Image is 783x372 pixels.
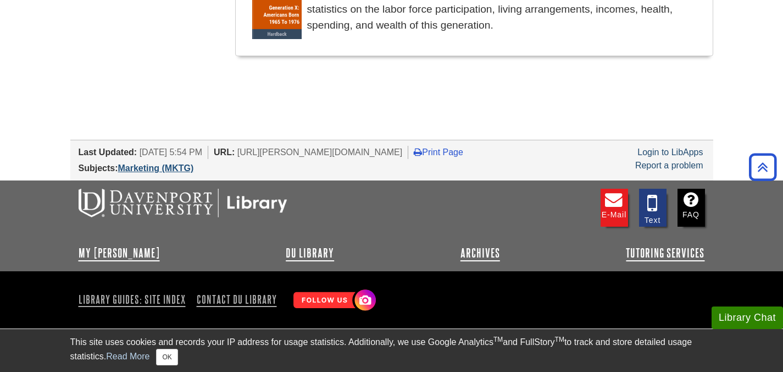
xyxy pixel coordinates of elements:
[214,147,235,157] span: URL:
[745,160,780,174] a: Back to Top
[192,290,281,309] a: Contact DU Library
[626,247,704,260] a: Tutoring Services
[156,349,177,365] button: Close
[601,189,628,227] a: E-mail
[79,147,137,157] span: Last Updated:
[288,285,379,316] img: Follow Us! Instagram
[79,163,118,173] span: Subjects:
[555,336,564,343] sup: TM
[79,189,287,217] img: DU Libraries
[118,163,194,173] a: Marketing (MKTG)
[79,290,190,309] a: Library Guides: Site Index
[712,307,783,329] button: Library Chat
[635,161,703,170] a: Report a problem
[678,189,705,227] a: FAQ
[639,189,667,227] a: Text
[140,147,202,157] span: [DATE] 5:54 PM
[637,147,703,157] a: Login to LibApps
[414,147,422,156] i: Print Page
[286,247,334,260] a: DU Library
[493,336,503,343] sup: TM
[70,336,713,365] div: This site uses cookies and records your IP address for usage statistics. Additionally, we use Goo...
[237,147,403,157] span: [URL][PERSON_NAME][DOMAIN_NAME]
[414,147,463,157] a: Print Page
[460,247,500,260] a: Archives
[79,247,160,260] a: My [PERSON_NAME]
[106,352,149,361] a: Read More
